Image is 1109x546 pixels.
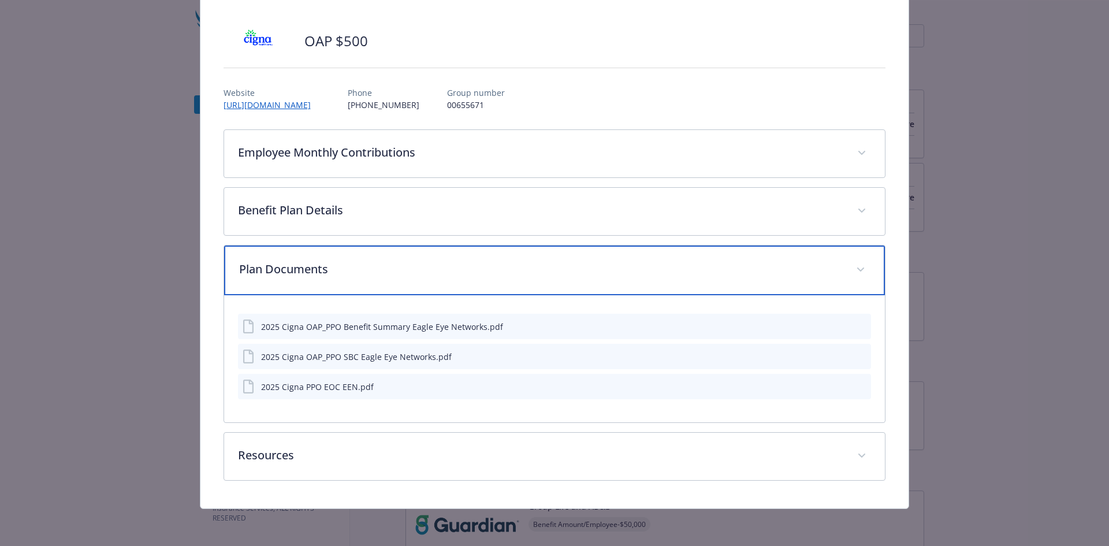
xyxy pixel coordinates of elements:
[261,381,374,393] div: 2025 Cigna PPO EOC EEN.pdf
[304,31,368,51] h2: OAP $500
[838,381,847,393] button: download file
[239,261,843,278] p: Plan Documents
[447,87,505,99] p: Group number
[856,321,866,333] button: preview file
[838,351,847,363] button: download file
[238,447,844,464] p: Resources
[856,351,866,363] button: preview file
[261,321,503,333] div: 2025 Cigna OAP_PPO Benefit Summary Eagle Eye Networks.pdf
[224,87,320,99] p: Website
[348,99,419,111] p: [PHONE_NUMBER]
[224,99,320,110] a: [URL][DOMAIN_NAME]
[224,246,885,295] div: Plan Documents
[856,381,866,393] button: preview file
[348,87,419,99] p: Phone
[224,295,885,422] div: Plan Documents
[261,351,452,363] div: 2025 Cigna OAP_PPO SBC Eagle Eye Networks.pdf
[224,188,885,235] div: Benefit Plan Details
[238,144,844,161] p: Employee Monthly Contributions
[224,433,885,480] div: Resources
[224,24,293,58] img: CIGNA
[838,321,847,333] button: download file
[224,130,885,177] div: Employee Monthly Contributions
[447,99,505,111] p: 00655671
[238,202,844,219] p: Benefit Plan Details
